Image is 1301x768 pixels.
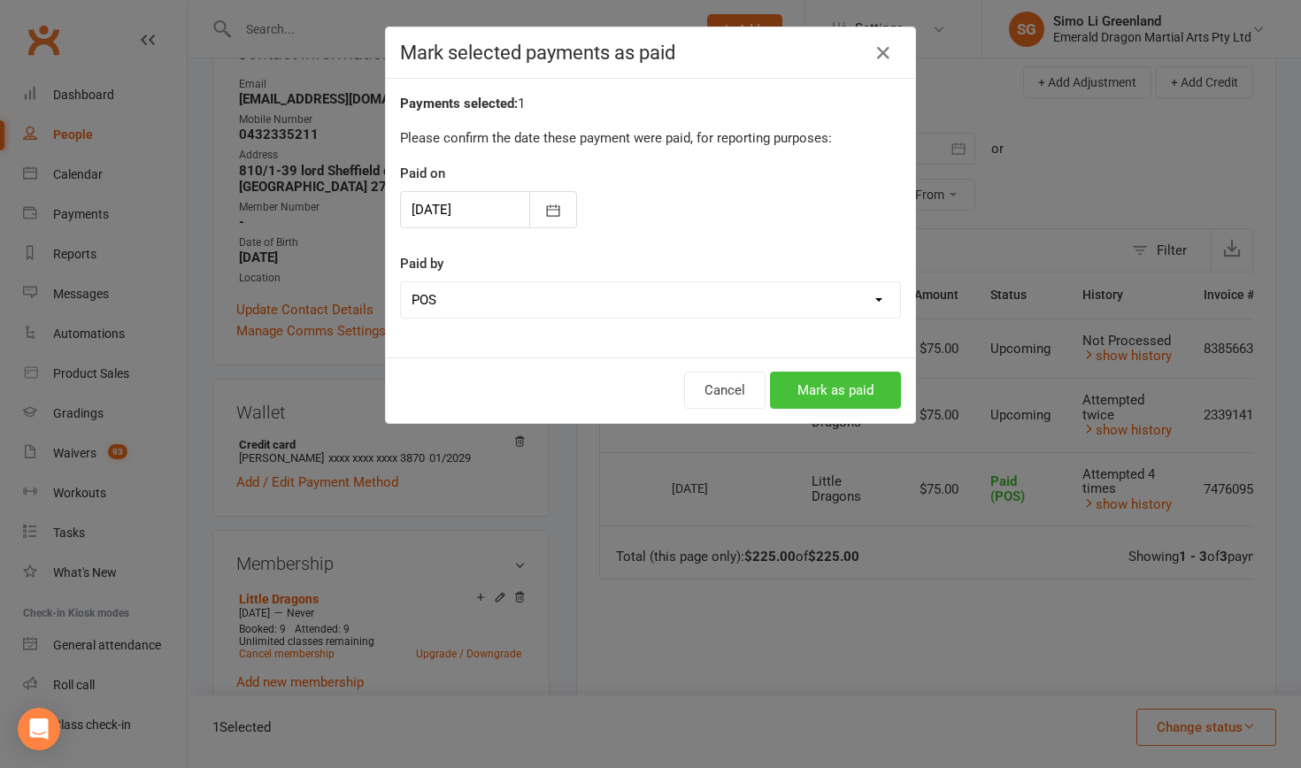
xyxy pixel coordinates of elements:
div: 1 [400,93,901,114]
label: Paid on [400,163,445,184]
button: Cancel [684,372,766,409]
div: Open Intercom Messenger [18,708,60,750]
button: Mark as paid [770,372,901,409]
p: Please confirm the date these payment were paid, for reporting purposes: [400,127,901,149]
h4: Mark selected payments as paid [400,42,901,64]
label: Paid by [400,253,443,274]
strong: Payments selected: [400,96,518,111]
button: Close [869,39,897,67]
